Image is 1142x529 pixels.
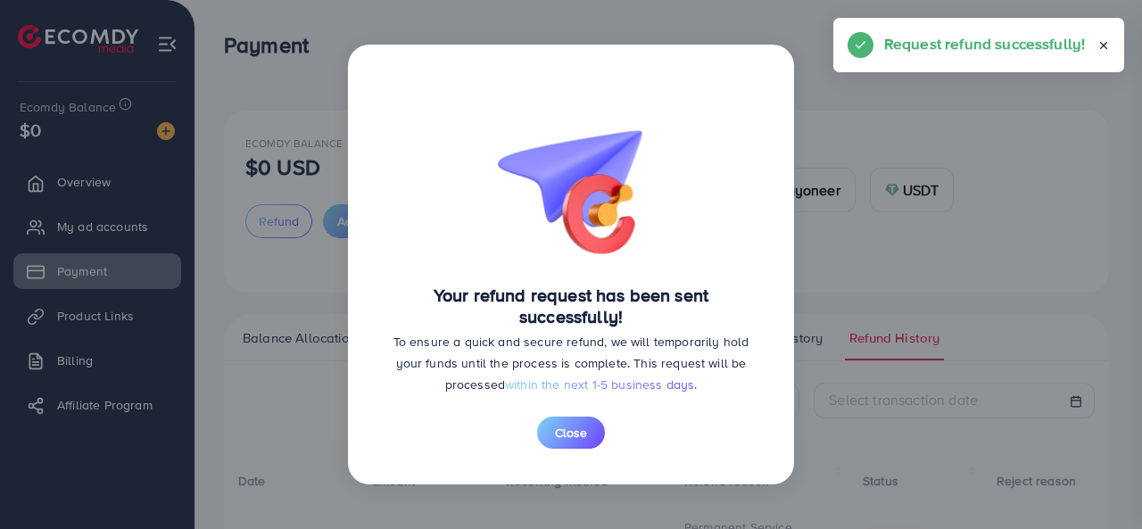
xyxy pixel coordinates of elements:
[1066,449,1129,516] iframe: Chat
[884,32,1085,55] h5: Request refund successfully!
[505,376,697,393] span: within the next 1-5 business days.
[384,285,758,327] h4: Your refund request has been sent successfully!
[482,80,660,262] img: bg-request-refund-success.26ac5564.png
[384,331,758,395] p: To ensure a quick and secure refund, we will temporarily hold your funds until the process is com...
[555,424,587,442] span: Close
[537,417,605,449] button: Close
